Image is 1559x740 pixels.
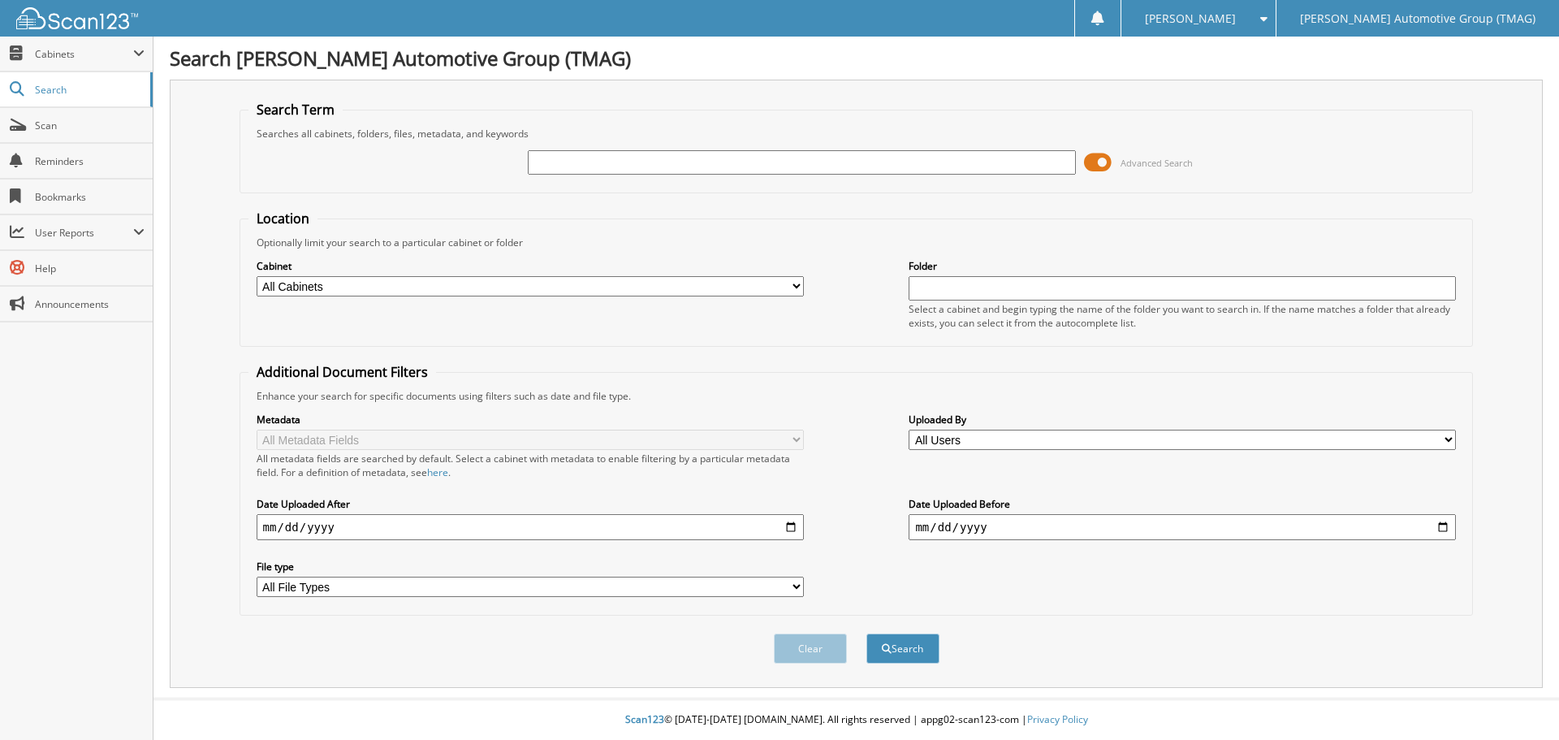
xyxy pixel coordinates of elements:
span: Reminders [35,154,145,168]
div: All metadata fields are searched by default. Select a cabinet with metadata to enable filtering b... [257,452,804,479]
span: Help [35,262,145,275]
legend: Additional Document Filters [248,363,436,381]
span: User Reports [35,226,133,240]
div: Searches all cabinets, folders, files, metadata, and keywords [248,127,1465,141]
label: Date Uploaded After [257,497,804,511]
img: scan123-logo-white.svg [16,7,138,29]
span: Scan123 [625,712,664,726]
span: [PERSON_NAME] [1145,14,1236,24]
button: Clear [774,634,847,664]
span: Advanced Search [1121,157,1193,169]
span: Announcements [35,297,145,311]
span: Search [35,83,142,97]
legend: Location [248,210,317,227]
a: Privacy Policy [1027,712,1088,726]
h1: Search [PERSON_NAME] Automotive Group (TMAG) [170,45,1543,71]
label: Date Uploaded Before [909,497,1456,511]
div: © [DATE]-[DATE] [DOMAIN_NAME]. All rights reserved | appg02-scan123-com | [153,700,1559,740]
label: File type [257,560,804,573]
a: here [427,465,448,479]
span: Cabinets [35,47,133,61]
div: Enhance your search for specific documents using filters such as date and file type. [248,389,1465,403]
label: Metadata [257,413,804,426]
label: Cabinet [257,259,804,273]
span: Bookmarks [35,190,145,204]
legend: Search Term [248,101,343,119]
span: Scan [35,119,145,132]
label: Folder [909,259,1456,273]
input: end [909,514,1456,540]
label: Uploaded By [909,413,1456,426]
div: Optionally limit your search to a particular cabinet or folder [248,236,1465,249]
iframe: Chat Widget [1478,662,1559,740]
div: Select a cabinet and begin typing the name of the folder you want to search in. If the name match... [909,302,1456,330]
input: start [257,514,804,540]
span: [PERSON_NAME] Automotive Group (TMAG) [1300,14,1535,24]
button: Search [866,634,939,664]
